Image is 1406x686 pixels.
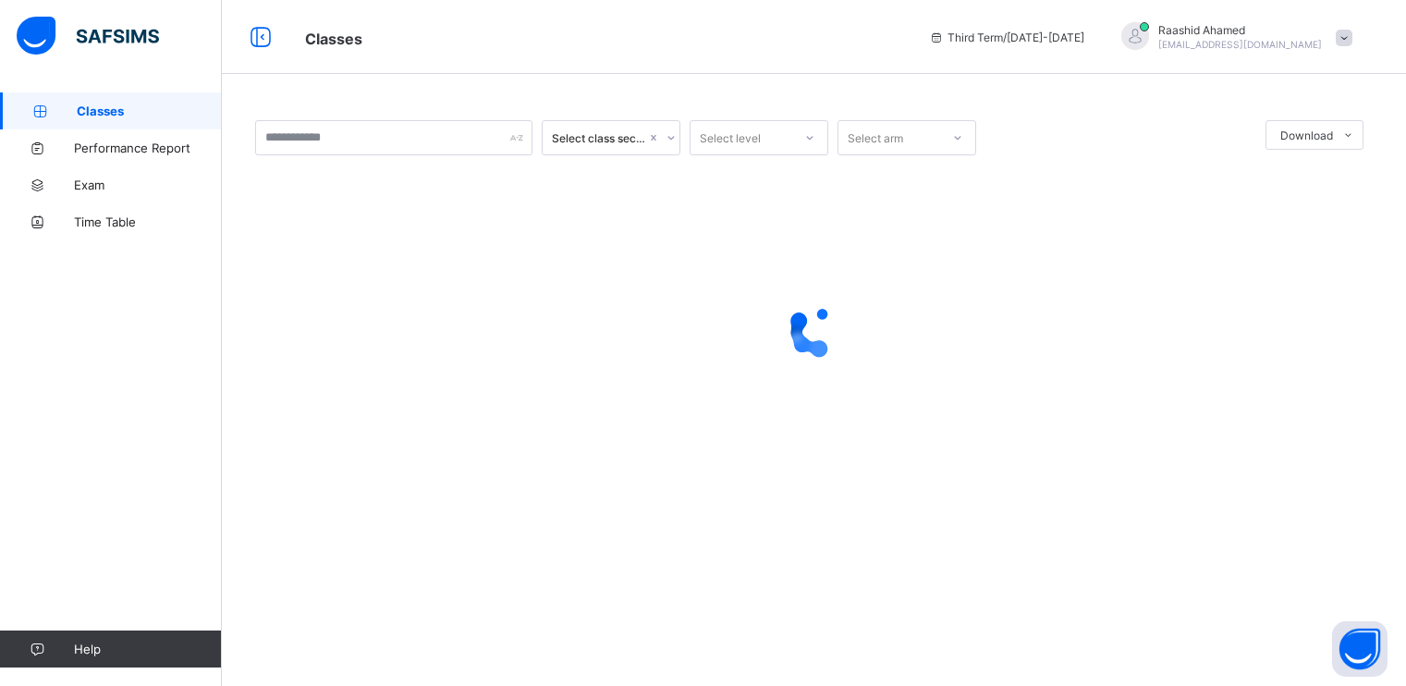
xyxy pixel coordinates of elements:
[1280,129,1333,142] span: Download
[77,104,222,118] span: Classes
[1158,39,1322,50] span: [EMAIL_ADDRESS][DOMAIN_NAME]
[74,178,222,192] span: Exam
[848,120,903,155] div: Select arm
[1103,22,1362,53] div: RaashidAhamed
[1158,23,1322,37] span: Raashid Ahamed
[17,17,159,55] img: safsims
[700,120,761,155] div: Select level
[305,30,362,48] span: Classes
[74,141,222,155] span: Performance Report
[74,214,222,229] span: Time Table
[552,131,646,145] div: Select class section
[929,31,1084,44] span: session/term information
[74,642,221,656] span: Help
[1332,621,1388,677] button: Open asap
